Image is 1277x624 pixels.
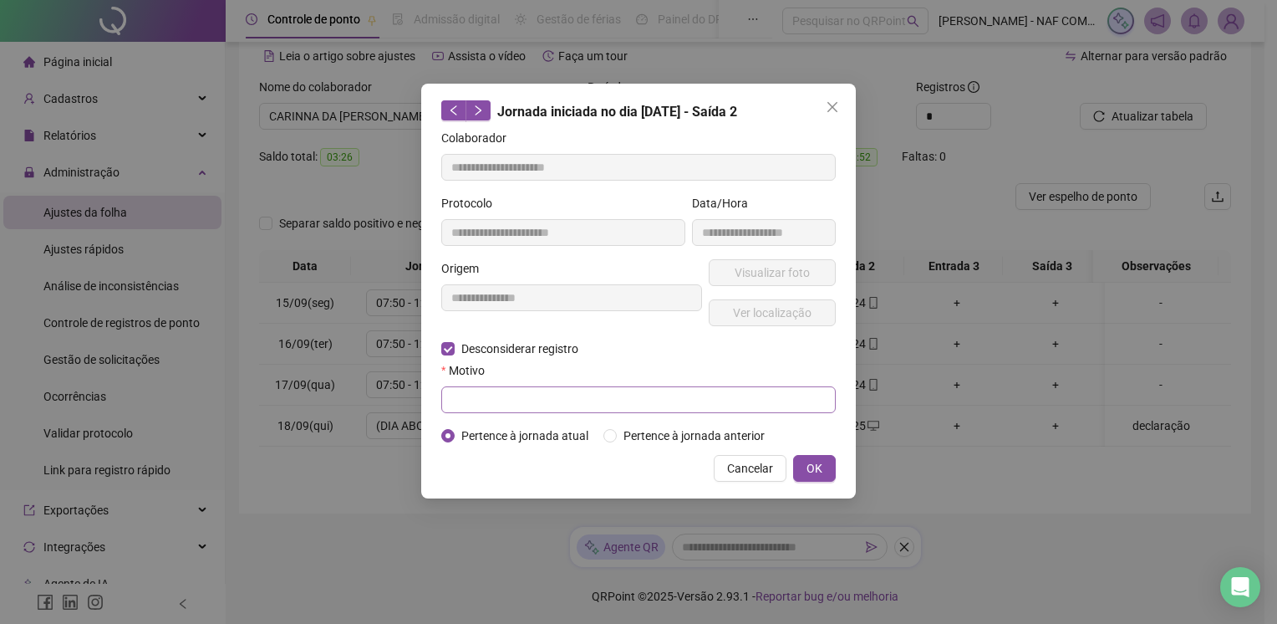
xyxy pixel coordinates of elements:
label: Origem [441,259,490,278]
button: Cancelar [714,455,786,482]
span: Cancelar [727,459,773,478]
span: Pertence à jornada anterior [617,427,771,445]
label: Motivo [441,361,496,380]
span: OK [806,459,822,478]
div: Jornada iniciada no dia [DATE] - Saída 2 [441,100,836,122]
button: OK [793,455,836,482]
span: Pertence à jornada atual [455,427,595,445]
span: left [448,105,460,116]
span: right [472,105,484,116]
button: left [441,100,466,120]
button: Ver localização [709,299,836,326]
button: right [466,100,491,120]
label: Data/Hora [692,194,759,212]
label: Colaborador [441,129,517,147]
div: Open Intercom Messenger [1220,567,1260,607]
label: Protocolo [441,194,503,212]
span: close [826,100,839,114]
span: Desconsiderar registro [455,340,585,358]
button: Visualizar foto [709,259,836,286]
button: Close [819,94,846,120]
